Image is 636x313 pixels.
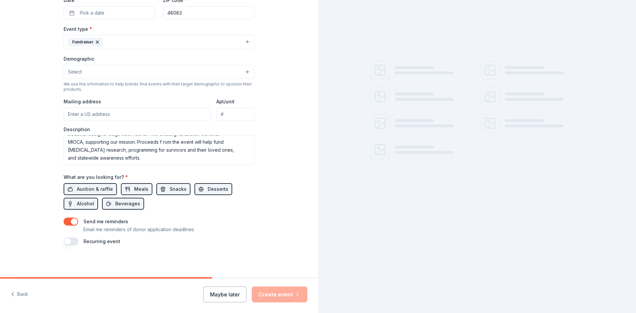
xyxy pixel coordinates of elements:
[170,185,186,193] span: Snacks
[115,200,140,208] span: Beverages
[83,226,194,234] p: Email me reminders of donor application deadlines
[83,238,120,244] label: Recurring event
[64,135,254,165] textarea: MIOCA is thrilled to host our first Purse Bingo event! Guests will enjoy brunch while playing mul...
[64,35,254,49] button: Fundraiser
[64,6,155,20] button: Pick a date
[64,26,92,32] label: Event type
[208,185,228,193] span: Desserts
[11,287,28,301] button: Back
[163,6,254,20] input: 12345 (U.S. only)
[64,56,94,62] label: Demographic
[80,9,104,17] span: Pick a date
[121,183,152,195] button: Meals
[68,68,82,76] span: Select
[64,108,211,121] input: Enter a US address
[216,98,235,105] label: Apt/unit
[77,200,94,208] span: Alcohol
[64,98,101,105] label: Mailing address
[156,183,190,195] button: Snacks
[77,185,113,193] span: Auction & raffle
[68,38,103,46] div: Fundraiser
[216,108,254,121] input: #
[64,183,117,195] button: Auction & raffle
[134,185,148,193] span: Meals
[203,287,246,302] button: Maybe later
[83,219,128,224] label: Send me reminders
[64,126,90,133] label: Description
[64,174,128,181] label: What are you looking for?
[64,81,254,92] div: We use this information to help brands find events with their target demographic to sponsor their...
[194,183,232,195] button: Desserts
[64,65,254,79] button: Select
[64,198,98,210] button: Alcohol
[102,198,144,210] button: Beverages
